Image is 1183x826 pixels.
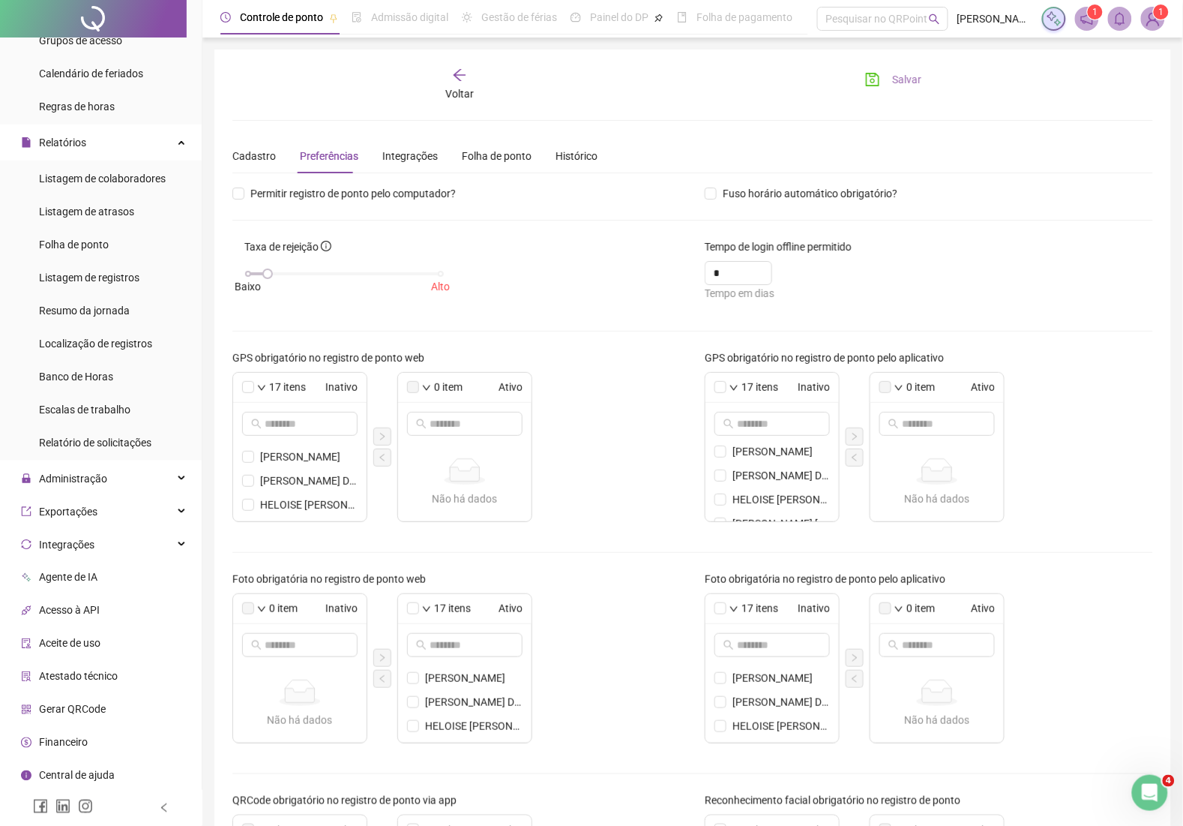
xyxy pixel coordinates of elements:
[876,491,998,507] div: Não há dados
[416,419,427,429] span: search
[398,666,532,690] li: GABRIELLA GALERIANI
[39,539,94,551] span: Integrações
[269,379,306,395] span: 17 itens
[705,285,1153,302] div: Tempo em dias
[729,383,738,392] span: down
[39,68,143,80] span: Calendário de feriados
[39,473,107,485] span: Administração
[233,445,367,469] li: GABRIELLA GALERIANI
[1163,775,1175,787] span: 4
[422,605,431,614] span: down
[425,742,523,758] span: [PERSON_NAME] [PERSON_NAME] DE [PERSON_NAME]
[705,666,839,690] li: GABRIELLA GALERIANI
[462,148,532,164] div: Folha de ponto
[1113,12,1127,26] span: bell
[39,437,151,449] span: Relatório de solicitações
[232,148,276,164] div: Cadastro
[729,605,738,614] span: down
[1046,11,1062,27] img: sparkle-icon.fc2bf0ac1784a2077858766a79e2daf3.svg
[732,694,830,710] span: [PERSON_NAME] DOS [PERSON_NAME]
[434,379,463,395] span: 0 item
[1159,7,1164,17] span: 1
[1093,7,1098,17] span: 1
[301,600,358,617] span: Inativo
[677,12,687,23] span: book
[732,467,830,484] span: [PERSON_NAME] DOS [PERSON_NAME]
[33,799,48,814] span: facebook
[39,206,134,218] span: Listagem de atrasos
[705,488,839,512] li: HELOISE APARECIDA HILARIO
[39,239,109,251] span: Folha de ponto
[404,491,526,507] div: Não há dados
[466,379,523,395] span: Ativo
[705,738,839,762] li: ISABELLA VICTÓRIA DE PAULA QUEIROZ
[732,491,830,508] span: HELOISE [PERSON_NAME]
[705,690,839,714] li: GIOVANNA FREITAS DOS SANTOS
[741,600,778,617] span: 17 itens
[705,714,839,738] li: HELOISE APARECIDA HILARIO
[462,12,472,23] span: sun
[21,704,31,715] span: qrcode
[938,379,995,395] span: Ativo
[233,493,367,517] li: HELOISE APARECIDA HILARIO
[732,742,830,758] span: [PERSON_NAME] [PERSON_NAME] DE [PERSON_NAME]
[732,718,830,734] span: HELOISE [PERSON_NAME]
[235,278,262,295] span: Baixo
[732,443,830,460] span: [PERSON_NAME]
[260,473,358,489] span: [PERSON_NAME] DOS [PERSON_NAME]
[232,571,436,587] label: Foto obrigatória no registro de ponto web
[39,572,97,584] span: Agente de IA
[232,792,466,809] label: QRCode obrigatório no registro de ponto via app
[865,72,880,87] span: save
[781,379,830,395] span: Inativo
[894,605,903,614] span: down
[434,600,471,617] span: 17 itens
[432,278,451,295] span: Alto
[723,419,734,429] span: search
[1080,12,1094,26] span: notification
[21,671,31,682] span: solution
[300,150,358,162] span: Preferências
[481,11,557,23] span: Gestão de férias
[78,799,93,814] span: instagram
[39,137,86,149] span: Relatórios
[21,605,31,616] span: api
[705,792,970,809] label: Reconhecimento facial obrigatório no registro de ponto
[906,379,935,395] span: 0 item
[1132,775,1168,811] iframe: Intercom live chat
[39,770,115,782] span: Central de ajuda
[39,305,130,317] span: Resumo da jornada
[1154,5,1169,20] sup: Atualize o seu contato no menu Meus Dados
[425,718,523,734] span: HELOISE [PERSON_NAME]
[240,11,323,23] span: Controle de ponto
[39,704,106,716] span: Gerar QRCode
[425,694,523,710] span: [PERSON_NAME] DOS [PERSON_NAME]
[398,714,532,738] li: HELOISE APARECIDA HILARIO
[854,68,933,92] button: Salvar
[741,379,778,395] span: 17 itens
[556,148,597,164] div: Histórico
[732,515,830,532] span: [PERSON_NAME] [PERSON_NAME] DE [PERSON_NAME]
[260,521,358,537] span: [PERSON_NAME] [PERSON_NAME] DE [PERSON_NAME]
[260,449,358,465] span: [PERSON_NAME]
[251,640,262,650] span: search
[957,11,1033,27] span: [PERSON_NAME]
[39,404,130,416] span: Escalas de trabalho
[398,690,532,714] li: GIOVANNA FREITAS DOS SANTOS
[39,737,88,749] span: Financeiro
[452,68,467,83] span: arrow-left
[39,272,139,284] span: Listagem de registros
[21,539,31,550] span: sync
[705,571,955,587] label: Foto obrigatória no registro de ponto pelo aplicativo
[929,14,940,25] span: search
[371,11,448,23] span: Admissão digital
[329,14,338,23] span: pushpin
[39,173,166,185] span: Listagem de colaboradores
[1142,8,1164,30] img: 68184
[888,640,899,650] span: search
[416,640,427,650] span: search
[239,712,361,728] div: Não há dados
[892,71,921,88] span: Salvar
[39,671,118,683] span: Atestado técnico
[39,338,152,350] span: Localização de registros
